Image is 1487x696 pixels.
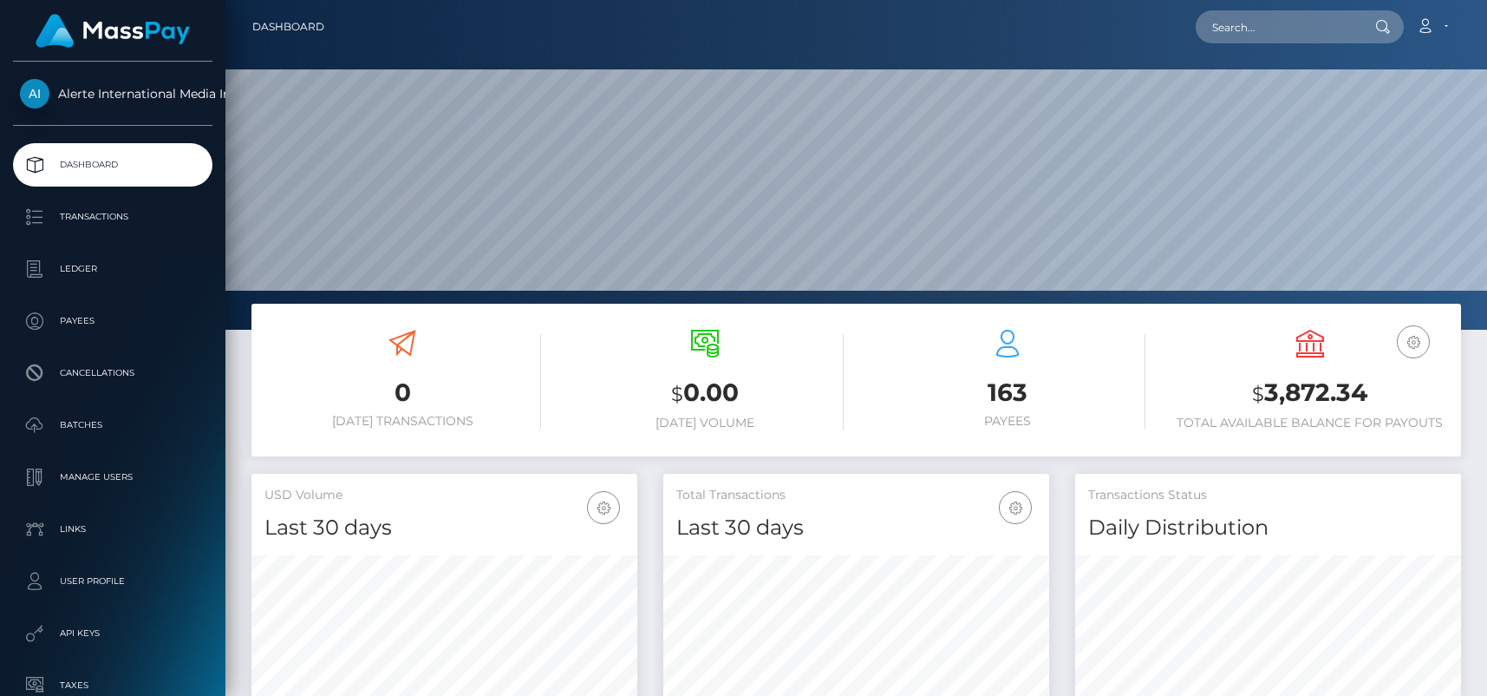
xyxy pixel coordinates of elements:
[1088,513,1448,543] h4: Daily Distribution
[671,382,683,406] small: $
[870,414,1146,429] h6: Payees
[20,204,205,230] p: Transactions
[13,86,212,102] span: Alerte International Media Inc.
[676,487,1036,504] h5: Total Transactions
[36,14,190,48] img: MassPay Logo
[1088,487,1448,504] h5: Transactions Status
[13,456,212,499] a: Manage Users
[567,376,844,411] h3: 0.00
[676,513,1036,543] h4: Last 30 days
[567,416,844,430] h6: [DATE] Volume
[264,487,624,504] h5: USD Volume
[20,568,205,594] p: User Profile
[20,516,205,542] p: Links
[13,508,212,551] a: Links
[13,612,212,655] a: API Keys
[13,404,212,447] a: Batches
[20,620,205,647] p: API Keys
[13,195,212,239] a: Transactions
[1252,382,1264,406] small: $
[20,256,205,282] p: Ledger
[13,143,212,187] a: Dashboard
[13,247,212,291] a: Ledger
[264,414,541,429] h6: [DATE] Transactions
[20,152,205,178] p: Dashboard
[13,351,212,395] a: Cancellations
[13,560,212,603] a: User Profile
[20,464,205,490] p: Manage Users
[20,79,49,108] img: Alerte International Media Inc.
[13,299,212,343] a: Payees
[1196,10,1359,43] input: Search...
[252,9,324,45] a: Dashboard
[1171,416,1448,430] h6: Total Available Balance for Payouts
[264,513,624,543] h4: Last 30 days
[20,308,205,334] p: Payees
[264,376,541,410] h3: 0
[20,412,205,438] p: Batches
[20,360,205,386] p: Cancellations
[1171,376,1448,411] h3: 3,872.34
[870,376,1146,410] h3: 163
